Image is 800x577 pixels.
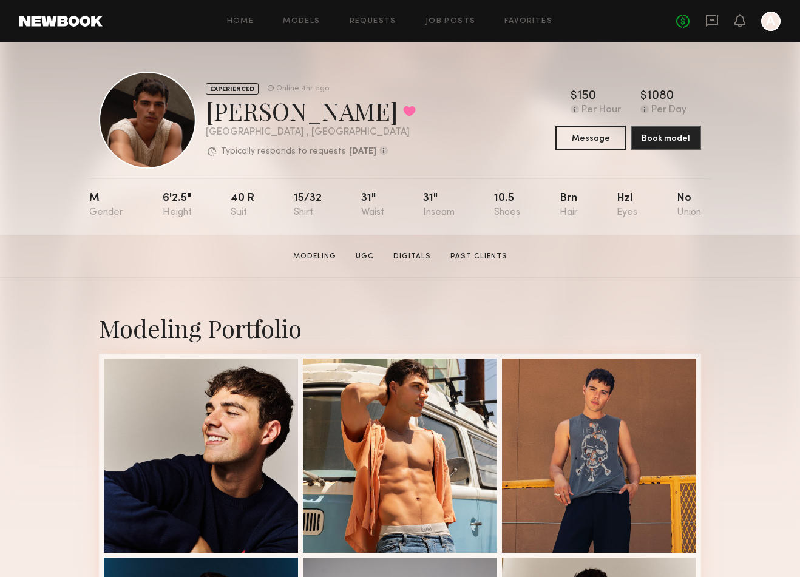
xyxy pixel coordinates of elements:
a: Favorites [504,18,552,25]
div: Online 4hr ago [276,85,329,93]
div: No [677,193,701,218]
a: A [761,12,781,31]
div: Modeling Portfolio [99,312,701,344]
div: 150 [577,90,596,103]
button: Book model [631,126,701,150]
a: Past Clients [446,251,512,262]
div: 10.5 [494,193,520,218]
a: Requests [350,18,396,25]
div: Per Day [651,105,686,116]
div: 31" [361,193,384,218]
div: Per Hour [581,105,621,116]
div: 6'2.5" [163,193,192,218]
button: Message [555,126,626,150]
div: $ [571,90,577,103]
div: 15/32 [294,193,322,218]
a: UGC [351,251,379,262]
div: 40 r [231,193,254,218]
div: [PERSON_NAME] [206,95,416,127]
div: $ [640,90,647,103]
a: Models [283,18,320,25]
a: Modeling [288,251,341,262]
p: Typically responds to requests [221,147,346,156]
div: Brn [560,193,578,218]
div: EXPERIENCED [206,83,259,95]
div: M [89,193,123,218]
a: Digitals [388,251,436,262]
div: 31" [423,193,455,218]
a: Home [227,18,254,25]
a: Job Posts [425,18,476,25]
div: [GEOGRAPHIC_DATA] , [GEOGRAPHIC_DATA] [206,127,416,138]
div: 1080 [647,90,674,103]
b: [DATE] [349,147,376,156]
div: Hzl [617,193,637,218]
